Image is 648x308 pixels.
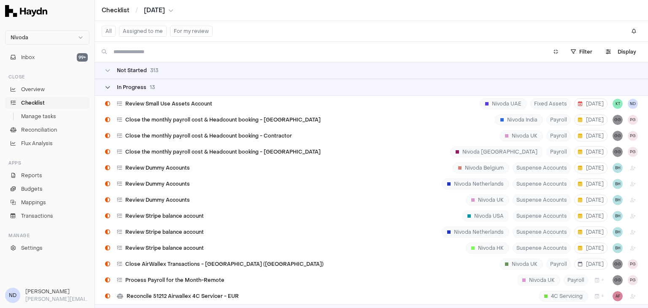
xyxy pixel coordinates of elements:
span: [DATE] [578,116,604,123]
button: BH [613,211,623,221]
div: Apps [5,156,89,170]
span: Close the monthly payroll cost & Headcount booking - [GEOGRAPHIC_DATA] [125,116,321,123]
button: PG [628,275,638,285]
span: Close the monthly payroll cost & Headcount booking - [GEOGRAPHIC_DATA] [125,149,321,155]
a: Overview [5,84,89,95]
span: Budgets [21,185,43,193]
a: Reconciliation [5,124,89,136]
button: [DATE] [574,178,607,189]
span: Review Stripe balance account [125,229,204,235]
span: Inbox [21,54,35,61]
a: Budgets [5,183,89,195]
div: Nivoda Belgium [453,162,509,173]
a: Reports [5,170,89,181]
button: PG [628,147,638,157]
button: GG [613,259,623,269]
span: [DATE] [578,261,604,267]
button: GG [613,147,623,157]
span: Review Small Use Assets Account [125,100,212,107]
div: Nivoda HK [466,243,509,254]
button: PG [628,259,638,269]
button: BH [613,179,623,189]
span: Suspense Accounts [513,227,571,238]
span: Process Payroll for the Month-Remote [125,277,224,284]
span: Suspense Accounts [513,211,571,222]
span: 13 [150,84,155,91]
span: [DATE] [578,165,604,171]
button: Display [601,45,641,59]
span: [DATE] [578,132,604,139]
span: [DATE] [578,213,604,219]
span: Filter [579,49,592,55]
span: Reports [21,172,42,179]
button: + [591,275,607,286]
span: Payroll [546,114,571,125]
img: Haydn Logo [5,5,47,17]
button: [DATE] [574,130,607,141]
nav: breadcrumb [102,6,173,15]
button: BH [613,163,623,173]
span: [DATE] [578,197,604,203]
div: 4C Servicing [539,291,588,302]
span: AF [613,291,623,301]
div: Nivoda UAE [480,98,527,109]
button: Nivoda [5,30,89,45]
span: Flux Analysis [21,140,53,147]
button: [DATE] [574,211,607,222]
div: Nivoda USA [462,211,509,222]
span: [DATE] [578,181,604,187]
p: [PERSON_NAME][EMAIL_ADDRESS][DOMAIN_NAME] [25,295,89,303]
div: Nivoda UK [466,195,509,205]
button: For my review [170,26,213,37]
button: ND [628,99,638,109]
div: Nivoda UK [499,130,543,141]
button: BH [613,227,623,237]
span: Suspense Accounts [513,178,571,189]
a: Manage tasks [5,111,89,122]
button: Assigned to me [119,26,167,37]
span: Transactions [21,212,53,220]
span: Mappings [21,199,46,206]
div: Manage [5,229,89,242]
span: Payroll [546,130,571,141]
span: [DATE] [578,100,604,107]
button: GG [613,275,623,285]
span: PG [628,115,638,125]
span: Manage tasks [21,113,56,120]
span: 313 [150,67,158,74]
span: Review Stripe balance account [125,213,204,219]
span: Close AirWallex Transactions - [GEOGRAPHIC_DATA] ([GEOGRAPHIC_DATA]) [125,261,324,267]
span: BH [613,243,623,253]
button: [DATE] [574,227,607,238]
button: PG [628,131,638,141]
span: BH [613,195,623,205]
button: GG [613,115,623,125]
span: / [134,6,140,14]
span: Fixed Assets [530,98,571,109]
button: Filter [566,45,597,59]
span: Payroll [546,146,571,157]
button: [DATE] [574,114,607,125]
div: Nivoda India [495,114,543,125]
div: Nivoda [GEOGRAPHIC_DATA] [450,146,543,157]
div: Nivoda Netherlands [442,178,509,189]
span: Nivoda [11,34,28,41]
span: Payroll [546,259,571,270]
button: [DATE] [574,259,607,270]
span: [DATE] [144,6,165,15]
span: Settings [21,244,43,252]
span: In Progress [117,84,146,91]
div: Nivoda Netherlands [442,227,509,238]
